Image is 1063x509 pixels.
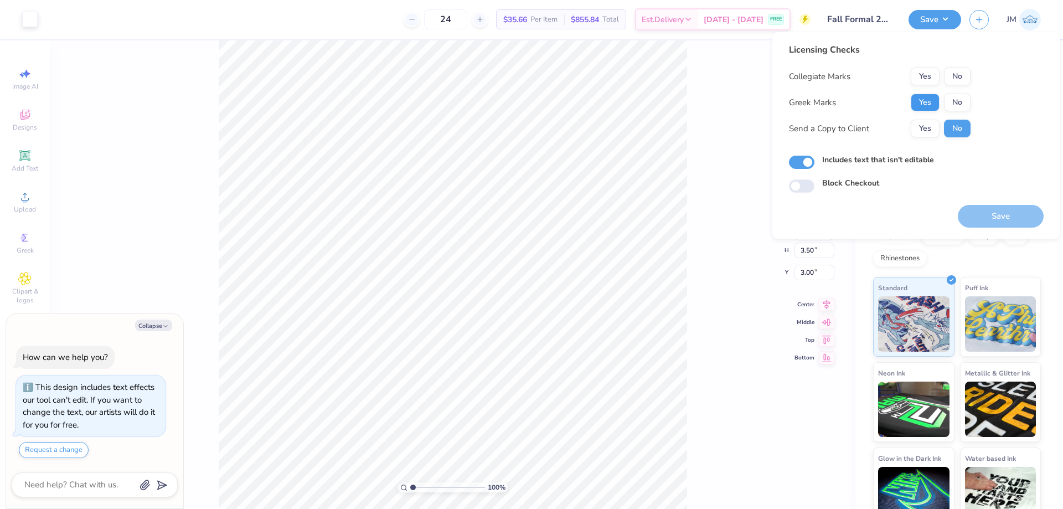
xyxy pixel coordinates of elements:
span: Image AI [12,82,38,91]
label: Includes text that isn't editable [822,154,934,166]
img: Puff Ink [965,296,1036,352]
button: Request a change [19,442,89,458]
span: Per Item [530,14,558,25]
button: Yes [911,94,940,111]
span: FREE [770,16,782,23]
img: Neon Ink [878,382,950,437]
a: JM [1007,9,1041,30]
div: Send a Copy to Client [789,122,869,135]
div: Greek Marks [789,96,836,109]
span: 100 % [488,482,505,492]
img: Joshua Macky Gaerlan [1019,9,1041,30]
span: $35.66 [503,14,527,25]
span: [DATE] - [DATE] [704,14,763,25]
span: Puff Ink [965,282,988,294]
button: Yes [911,68,940,85]
span: Upload [14,205,36,214]
span: Water based Ink [965,453,1016,464]
button: No [944,68,971,85]
span: Middle [794,318,814,326]
span: Add Text [12,164,38,173]
span: $855.84 [571,14,599,25]
img: Metallic & Glitter Ink [965,382,1036,437]
div: This design includes text effects our tool can't edit. If you want to change the text, our artist... [23,382,155,430]
span: Total [602,14,619,25]
span: Standard [878,282,907,294]
button: Collapse [135,320,172,331]
button: No [944,120,971,137]
input: Untitled Design [819,8,900,30]
label: Block Checkout [822,177,879,189]
span: Est. Delivery [642,14,684,25]
div: Rhinestones [873,250,927,267]
span: Clipart & logos [6,287,44,305]
span: Greek [17,246,34,255]
div: Collegiate Marks [789,70,850,83]
button: Save [909,10,961,29]
input: – – [424,9,467,29]
span: Neon Ink [878,367,905,379]
span: Designs [13,123,37,132]
div: How can we help you? [23,352,108,363]
div: Licensing Checks [789,43,971,56]
button: No [944,94,971,111]
span: Bottom [794,354,814,362]
button: Yes [911,120,940,137]
span: JM [1007,13,1016,26]
span: Glow in the Dark Ink [878,453,941,464]
span: Center [794,301,814,309]
img: Standard [878,296,950,352]
span: Metallic & Glitter Ink [965,367,1030,379]
span: Top [794,336,814,344]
